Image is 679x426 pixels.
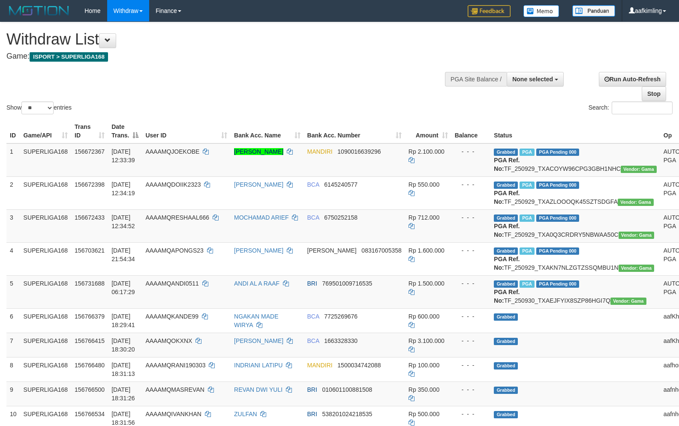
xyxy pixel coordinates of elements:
span: Rp 100.000 [409,362,439,369]
select: Showentries [21,101,54,114]
a: NGAKAN MADE WIRYA [234,313,278,328]
div: - - - [455,410,487,418]
span: BCA [307,214,319,221]
div: - - - [455,312,487,321]
div: - - - [455,180,487,189]
td: 2 [6,176,20,209]
span: Copy 6750252158 to clipboard [324,214,358,221]
span: 156766500 [75,386,105,393]
span: Vendor URL: https://trx31.1velocity.biz [610,298,646,305]
span: Vendor URL: https://trx31.1velocity.biz [619,232,655,239]
td: SUPERLIGA168 [20,357,72,381]
span: Rp 712.000 [409,214,439,221]
th: Bank Acc. Name: activate to sort column ascending [231,119,304,143]
td: TF_250929_TXAZLOOOQK45SZTSDGFA [490,176,660,209]
span: AAAAMQRANI190303 [145,362,205,369]
span: Vendor URL: https://trx31.1velocity.biz [618,199,654,206]
div: - - - [455,337,487,345]
a: Stop [642,86,666,101]
span: PGA Pending [536,214,579,222]
span: Rp 500.000 [409,411,439,417]
span: BCA [307,337,319,344]
th: ID [6,119,20,143]
span: [PERSON_NAME] [307,247,357,254]
td: TF_250929_TXAKN7NLZGTZSSQMBU1N [490,242,660,275]
span: Grabbed [494,149,518,156]
th: Trans ID: activate to sort column ascending [71,119,108,143]
input: Search: [612,101,673,114]
span: Copy 6145240577 to clipboard [324,181,358,188]
a: REVAN DWI YULI [234,386,282,393]
th: Bank Acc. Number: activate to sort column ascending [304,119,405,143]
label: Show entries [6,101,72,114]
a: Run Auto-Refresh [599,72,666,86]
span: [DATE] 18:31:26 [111,386,135,402]
span: Copy 1500034742088 to clipboard [337,362,381,369]
span: Marked by aafsoycanthlai [520,182,535,189]
td: 9 [6,381,20,406]
td: 6 [6,308,20,333]
span: Rp 3.100.000 [409,337,445,344]
th: Date Trans.: activate to sort column descending [108,119,142,143]
span: 156672367 [75,148,105,155]
span: Rp 1.500.000 [409,280,445,287]
span: Copy 1663328330 to clipboard [324,337,358,344]
span: [DATE] 18:29:41 [111,313,135,328]
td: SUPERLIGA168 [20,308,72,333]
span: Rp 550.000 [409,181,439,188]
td: 8 [6,357,20,381]
span: Copy 010601100881508 to clipboard [322,386,373,393]
span: 156766379 [75,313,105,320]
h4: Game: [6,52,444,61]
td: SUPERLIGA168 [20,209,72,242]
td: 5 [6,275,20,308]
img: Button%20Memo.svg [523,5,559,17]
span: [DATE] 12:34:19 [111,181,135,197]
span: 156766534 [75,411,105,417]
span: Grabbed [494,313,518,321]
span: Vendor URL: https://trx31.1velocity.biz [621,166,657,173]
span: Vendor URL: https://trx31.1velocity.biz [619,265,655,272]
td: TF_250929_TXA0Q3CRDRY5NBWAA50C [490,209,660,242]
span: Rp 1.600.000 [409,247,445,254]
a: [PERSON_NAME] [234,181,283,188]
div: - - - [455,279,487,288]
span: PGA Pending [536,247,579,255]
td: SUPERLIGA168 [20,176,72,209]
th: Game/API: activate to sort column ascending [20,119,72,143]
div: - - - [455,246,487,255]
b: PGA Ref. No: [494,289,520,304]
span: BRI [307,411,317,417]
span: AAAAMQKANDE99 [145,313,198,320]
span: 156766415 [75,337,105,344]
div: - - - [455,361,487,369]
span: Copy 769501009716535 to clipboard [322,280,373,287]
span: Copy 538201024218535 to clipboard [322,411,373,417]
span: Grabbed [494,214,518,222]
span: [DATE] 21:54:34 [111,247,135,262]
b: PGA Ref. No: [494,256,520,271]
span: [DATE] 12:34:52 [111,214,135,229]
span: [DATE] 18:31:56 [111,411,135,426]
a: INDRIANI LATIPU [234,362,282,369]
span: None selected [512,76,553,83]
span: 156731688 [75,280,105,287]
th: Amount: activate to sort column ascending [405,119,451,143]
span: AAAAMQOKXNX [145,337,192,344]
span: BCA [307,181,319,188]
span: Copy 083167005358 to clipboard [361,247,401,254]
td: SUPERLIGA168 [20,143,72,177]
span: BCA [307,313,319,320]
span: [DATE] 12:33:39 [111,148,135,164]
span: Copy 7725269676 to clipboard [324,313,358,320]
td: 4 [6,242,20,275]
span: BRI [307,280,317,287]
span: Copy 1090016639296 to clipboard [337,148,381,155]
span: PGA Pending [536,280,579,288]
span: [DATE] 18:30:20 [111,337,135,353]
div: - - - [455,213,487,222]
label: Search: [589,101,673,114]
span: 156672398 [75,181,105,188]
span: Grabbed [494,338,518,345]
span: 156703621 [75,247,105,254]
